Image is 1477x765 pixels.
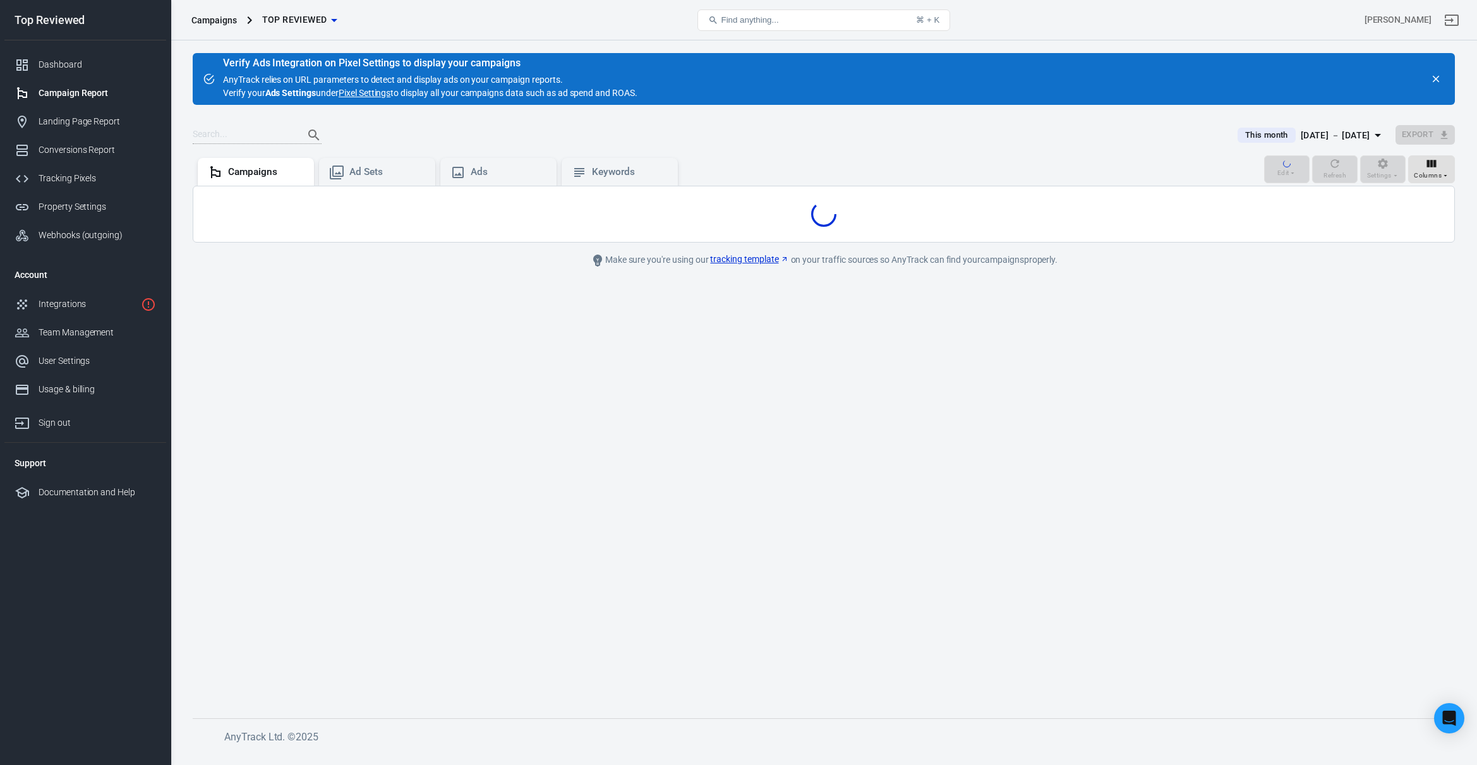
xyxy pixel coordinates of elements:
div: Tracking Pixels [39,172,156,185]
a: Campaign Report [4,79,166,107]
div: Documentation and Help [39,486,156,499]
span: Find anything... [721,15,778,25]
a: tracking template [710,253,788,266]
div: Team Management [39,326,156,339]
div: Account id: vBYNLn0g [1365,13,1432,27]
a: Sign out [1437,5,1467,35]
div: Open Intercom Messenger [1434,703,1464,733]
div: Usage & billing [39,383,156,396]
a: Usage & billing [4,375,166,404]
span: Top Reviewed [262,12,327,28]
button: Columns [1408,155,1455,183]
h6: AnyTrack Ltd. © 2025 [224,729,1172,745]
li: Account [4,260,166,290]
div: ⌘ + K [916,15,939,25]
div: Property Settings [39,200,156,214]
div: Sign out [39,416,156,430]
a: Landing Page Report [4,107,166,136]
strong: Ads Settings [265,88,316,98]
div: Campaigns [191,14,237,27]
div: Campaigns [228,166,304,179]
div: Make sure you're using our on your traffic sources so AnyTrack can find your campaigns properly. [540,253,1108,268]
div: Verify Ads Integration on Pixel Settings to display your campaigns [223,57,637,69]
div: Top Reviewed [4,15,166,26]
a: Sign out [4,404,166,437]
a: Pixel Settings [339,87,390,100]
span: Columns [1414,170,1442,181]
div: User Settings [39,354,156,368]
button: This month[DATE] － [DATE] [1227,125,1396,146]
button: Top Reviewed [257,8,342,32]
div: Conversions Report [39,143,156,157]
div: Ad Sets [349,166,425,179]
a: Dashboard [4,51,166,79]
div: Webhooks (outgoing) [39,229,156,242]
a: User Settings [4,347,166,375]
a: Conversions Report [4,136,166,164]
div: Integrations [39,298,136,311]
div: Landing Page Report [39,115,156,128]
div: Dashboard [39,58,156,71]
button: Search [299,120,329,150]
div: Keywords [592,166,668,179]
a: Integrations [4,290,166,318]
div: [DATE] － [DATE] [1301,128,1370,143]
button: Find anything...⌘ + K [697,9,950,31]
li: Support [4,448,166,478]
svg: 1 networks not verified yet [141,297,156,312]
button: close [1427,70,1445,88]
span: This month [1240,129,1293,142]
div: Ads [471,166,546,179]
div: Campaign Report [39,87,156,100]
a: Webhooks (outgoing) [4,221,166,250]
a: Property Settings [4,193,166,221]
a: Team Management [4,318,166,347]
input: Search... [193,127,294,143]
a: Tracking Pixels [4,164,166,193]
div: AnyTrack relies on URL parameters to detect and display ads on your campaign reports. Verify your... [223,58,637,100]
